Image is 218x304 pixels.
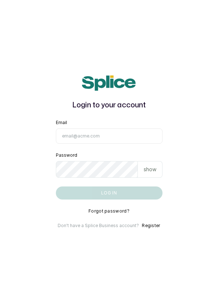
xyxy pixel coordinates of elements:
p: Don't have a Splice Business account? [58,223,139,229]
label: Email [56,120,67,126]
button: Register [142,223,160,229]
button: Log in [56,186,163,200]
input: email@acme.com [56,128,163,144]
p: show [144,166,156,173]
h1: Login to your account [56,99,163,111]
button: Forgot password? [89,208,129,214]
label: Password [56,152,77,158]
